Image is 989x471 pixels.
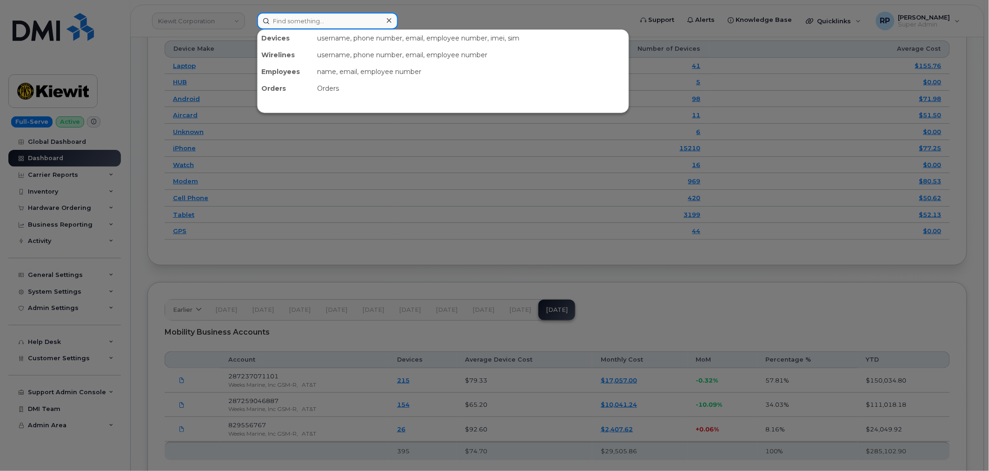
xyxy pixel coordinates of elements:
[258,47,313,63] div: Wirelines
[313,30,629,47] div: username, phone number, email, employee number, imei, sim
[257,13,398,29] input: Find something...
[313,47,629,63] div: username, phone number, email, employee number
[258,80,313,97] div: Orders
[949,431,982,464] iframe: Messenger Launcher
[258,30,313,47] div: Devices
[313,63,629,80] div: name, email, employee number
[258,63,313,80] div: Employees
[313,80,629,97] div: Orders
